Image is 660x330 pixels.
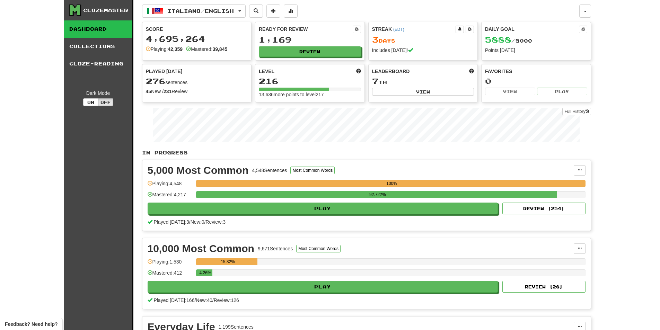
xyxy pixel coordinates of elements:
button: Add sentence to collection [266,5,280,18]
div: 4,695,264 [146,35,248,43]
button: Search sentences [249,5,263,18]
button: On [83,98,98,106]
span: Played [DATE]: 166 [153,297,194,303]
button: Play [537,88,587,95]
span: 276 [146,76,166,86]
div: Playing: 4,548 [148,180,193,191]
div: 0 [485,77,587,86]
div: Mastered: [186,46,227,53]
a: Cloze-Reading [64,55,132,72]
strong: 39,845 [212,46,227,52]
div: th [372,77,474,86]
div: sentences [146,77,248,86]
button: View [372,88,474,96]
div: Score [146,26,248,33]
span: / [189,219,191,225]
button: More stats [284,5,298,18]
span: Played [DATE]: 3 [153,219,189,225]
div: Mastered: 4,217 [148,191,193,203]
div: Day s [372,35,474,44]
a: (EDT) [393,27,404,32]
div: Favorites [485,68,587,75]
span: New: 40 [196,297,212,303]
span: 7 [372,76,379,86]
span: 5888 [485,35,511,44]
div: New / Review [146,88,248,95]
button: Play [148,203,498,214]
div: Includes [DATE]! [372,47,474,54]
button: Off [98,98,113,106]
span: Level [259,68,274,75]
div: Clozemaster [83,7,128,14]
span: / 5000 [485,38,532,44]
div: Playing: [146,46,183,53]
strong: 231 [164,89,171,94]
a: Dashboard [64,20,132,38]
span: Review: 126 [214,297,239,303]
span: Italiano / English [167,8,234,14]
div: 100% [198,180,586,187]
span: Open feedback widget [5,321,58,328]
span: New: 0 [191,219,204,225]
div: 216 [259,77,361,86]
div: 15.82% [198,258,258,265]
div: Dark Mode [69,90,127,97]
p: In Progress [142,149,591,156]
span: Score more points to level up [356,68,361,75]
button: Review (254) [502,203,586,214]
div: Ready for Review [259,26,353,33]
span: Leaderboard [372,68,410,75]
span: / [212,297,214,303]
div: Points [DATE] [485,47,587,54]
button: Italiano/English [142,5,246,18]
div: 10,000 Most Common [148,243,254,254]
div: Playing: 1,530 [148,258,193,270]
strong: 45 [146,89,151,94]
button: Review [259,46,361,57]
span: Review: 3 [205,219,226,225]
strong: 42,359 [168,46,183,52]
div: Streak [372,26,456,33]
div: Mastered: 412 [148,269,193,281]
button: View [485,88,535,95]
div: 5,000 Most Common [148,165,249,176]
div: 4,548 Sentences [252,167,287,174]
button: Review (28) [502,281,586,293]
div: Daily Goal [485,26,579,33]
span: / [194,297,196,303]
span: / [204,219,205,225]
button: Most Common Words [296,245,341,252]
div: 13,636 more points to level 217 [259,91,361,98]
a: Full History [562,108,591,115]
span: Played [DATE] [146,68,183,75]
button: Most Common Words [290,167,335,174]
a: Collections [64,38,132,55]
div: 9,671 Sentences [258,245,293,252]
div: 92.722% [198,191,557,198]
button: Play [148,281,498,293]
div: 1,169 [259,35,361,44]
div: 4.26% [198,269,213,276]
span: 3 [372,35,379,44]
